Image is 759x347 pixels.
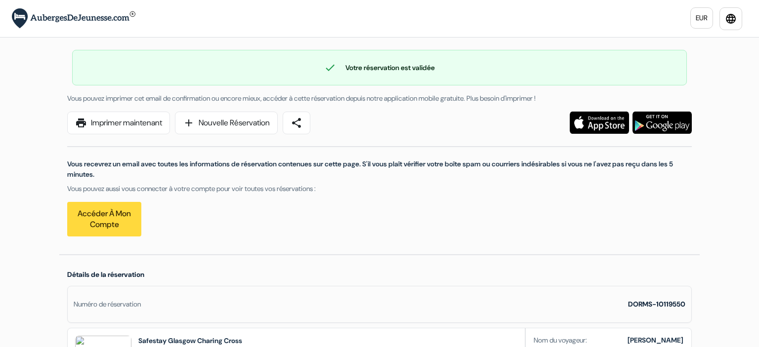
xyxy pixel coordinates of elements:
[67,159,692,180] p: Vous recevrez un email avec toutes les informations de réservation contenues sur cette page. S'il...
[183,117,195,129] span: add
[175,112,278,134] a: addNouvelle Réservation
[719,7,742,30] a: language
[628,336,683,345] b: [PERSON_NAME]
[74,299,141,309] div: Numéro de réservation
[73,62,686,74] div: Votre réservation est validée
[628,300,685,308] strong: DORMS-10119550
[324,62,336,74] span: check
[75,117,87,129] span: print
[67,94,536,103] span: Vous pouvez imprimer cet email de confirmation ou encore mieux, accéder à cette réservation depui...
[283,112,310,134] a: share
[67,112,170,134] a: printImprimer maintenant
[67,270,144,279] span: Détails de la réservation
[67,184,692,194] p: Vous pouvez aussi vous connecter à votre compte pour voir toutes vos réservations :
[138,336,248,346] h2: Safestay Glasgow Charing Cross
[690,7,713,29] a: EUR
[632,112,692,134] img: Téléchargez l'application gratuite
[67,202,141,236] a: Accéder à mon compte
[570,112,629,134] img: Téléchargez l'application gratuite
[291,117,302,129] span: share
[725,13,737,25] i: language
[534,335,587,346] span: Nom du voyageur:
[12,8,135,29] img: AubergesDeJeunesse.com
